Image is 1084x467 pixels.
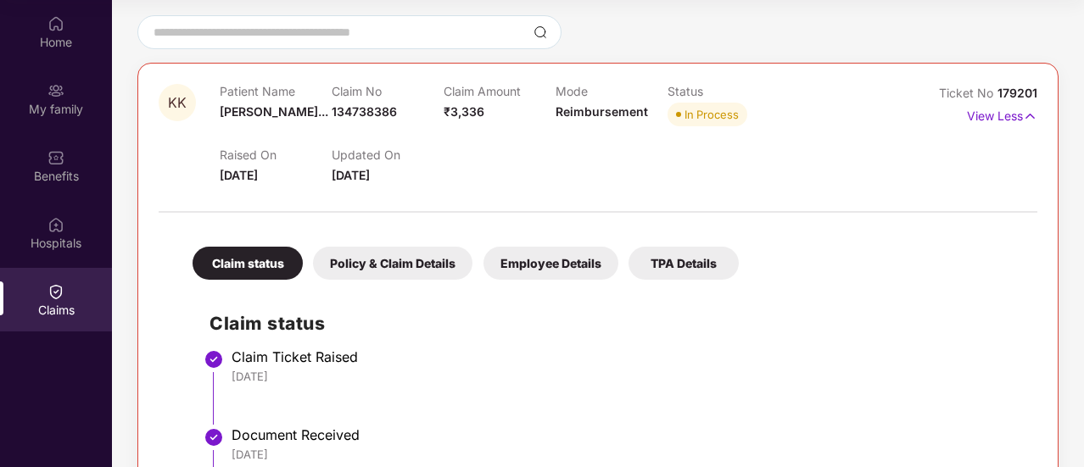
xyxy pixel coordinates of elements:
div: In Process [684,106,739,123]
div: [DATE] [232,369,1020,384]
div: Claim Ticket Raised [232,348,1020,365]
p: Status [668,84,779,98]
div: Document Received [232,426,1020,443]
p: Patient Name [220,84,332,98]
img: svg+xml;base64,PHN2ZyB3aWR0aD0iMjAiIGhlaWdodD0iMjAiIHZpZXdCb3g9IjAgMCAyMCAyMCIgZmlsbD0ibm9uZSIgeG... [47,82,64,99]
img: svg+xml;base64,PHN2ZyBpZD0iQ2xhaW0iIHhtbG5zPSJodHRwOi8vd3d3LnczLm9yZy8yMDAwL3N2ZyIgd2lkdGg9IjIwIi... [47,283,64,300]
p: Raised On [220,147,332,162]
span: ₹3,336 [444,104,484,119]
div: [DATE] [232,447,1020,462]
img: svg+xml;base64,PHN2ZyBpZD0iSG9tZSIgeG1sbnM9Imh0dHA6Ly93d3cudzMub3JnLzIwMDAvc3ZnIiB3aWR0aD0iMjAiIG... [47,15,64,32]
p: Mode [556,84,668,98]
span: KK [168,96,187,110]
img: svg+xml;base64,PHN2ZyB4bWxucz0iaHR0cDovL3d3dy53My5vcmcvMjAwMC9zdmciIHdpZHRoPSIxNyIgaGVpZ2h0PSIxNy... [1023,107,1037,125]
span: 179201 [997,86,1037,100]
div: Claim status [193,247,303,280]
span: [DATE] [220,168,258,182]
img: svg+xml;base64,PHN2ZyBpZD0iSG9zcGl0YWxzIiB4bWxucz0iaHR0cDovL3d3dy53My5vcmcvMjAwMC9zdmciIHdpZHRoPS... [47,216,64,233]
p: View Less [967,103,1037,125]
img: svg+xml;base64,PHN2ZyBpZD0iQmVuZWZpdHMiIHhtbG5zPSJodHRwOi8vd3d3LnczLm9yZy8yMDAwL3N2ZyIgd2lkdGg9Ij... [47,149,64,166]
h2: Claim status [210,309,1020,337]
span: [PERSON_NAME]... [220,104,328,119]
div: TPA Details [629,247,739,280]
img: svg+xml;base64,PHN2ZyBpZD0iU3RlcC1Eb25lLTMyeDMyIiB4bWxucz0iaHR0cDovL3d3dy53My5vcmcvMjAwMC9zdmciIH... [204,349,224,370]
span: [DATE] [332,168,370,182]
p: Claim Amount [444,84,556,98]
span: Reimbursement [556,104,648,119]
div: Employee Details [483,247,618,280]
img: svg+xml;base64,PHN2ZyBpZD0iU3RlcC1Eb25lLTMyeDMyIiB4bWxucz0iaHR0cDovL3d3dy53My5vcmcvMjAwMC9zdmciIH... [204,427,224,448]
p: Updated On [332,147,444,162]
img: svg+xml;base64,PHN2ZyBpZD0iU2VhcmNoLTMyeDMyIiB4bWxucz0iaHR0cDovL3d3dy53My5vcmcvMjAwMC9zdmciIHdpZH... [534,25,547,39]
p: Claim No [332,84,444,98]
span: 134738386 [332,104,397,119]
div: Policy & Claim Details [313,247,472,280]
span: Ticket No [939,86,997,100]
